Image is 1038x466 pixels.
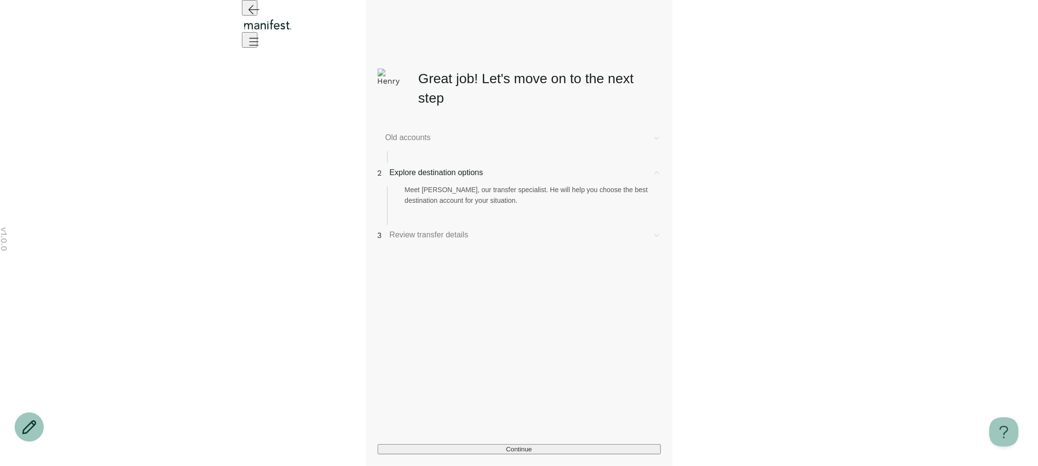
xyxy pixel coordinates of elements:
iframe: Toggle Customer Support [989,417,1019,447]
span: 2 [378,168,382,178]
button: Continue [378,444,661,454]
div: Logo [242,19,797,32]
img: Manifest [242,19,294,30]
span: Old accounts [385,132,645,143]
div: Meet [PERSON_NAME], our transfer specialist. He will help you choose the best destination account... [405,184,661,206]
span: Review transfer details [390,229,645,241]
button: Open menu [242,32,257,48]
span: 3 [378,231,382,240]
span: Continue [506,446,532,453]
img: Henry [378,69,407,108]
span: Explore destination options [390,167,645,179]
h1: Great job! Let's move on to the next step [419,69,661,108]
